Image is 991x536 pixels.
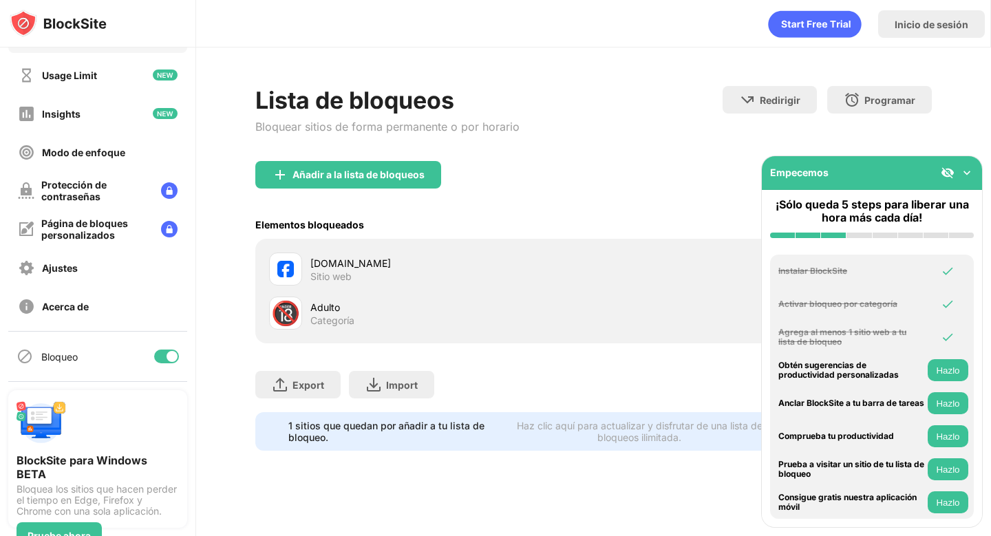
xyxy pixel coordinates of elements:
div: Import [386,379,418,391]
img: time-usage-off.svg [18,67,35,84]
img: omni-check.svg [941,330,955,344]
div: Sitio web [310,270,352,283]
div: Agrega al menos 1 sitio web a tu lista de bloqueo [778,328,924,347]
img: logo-blocksite.svg [10,10,107,37]
img: about-off.svg [18,298,35,315]
img: new-icon.svg [153,69,178,81]
div: [DOMAIN_NAME] [310,256,593,270]
img: blocking-icon.svg [17,348,33,365]
div: Añadir a la lista de bloqueos [292,169,425,180]
img: new-icon.svg [153,108,178,119]
div: Activar bloqueo por categoría [778,299,924,309]
img: lock-menu.svg [161,182,178,199]
div: 🔞 [271,299,300,328]
div: Protección de contraseñas [41,179,150,202]
div: Modo de enfoque [42,147,125,158]
img: omni-check.svg [941,297,955,311]
img: insights-off.svg [18,105,35,122]
div: Página de bloques personalizados [41,217,150,241]
div: Elementos bloqueados [255,219,364,231]
img: focus-off.svg [18,144,35,161]
button: Hazlo [928,491,968,513]
div: Acerca de [42,301,89,312]
button: Hazlo [928,392,968,414]
img: push-desktop.svg [17,398,66,448]
img: eye-not-visible.svg [941,166,955,180]
button: Hazlo [928,425,968,447]
img: customize-block-page-off.svg [18,221,34,237]
div: Export [292,379,324,391]
div: BlockSite para Windows BETA [17,453,179,481]
div: Haz clic aquí para actualizar y disfrutar de una lista de bloqueos ilimitada. [499,420,780,443]
div: Bloquear sitios de forma permanente o por horario [255,120,520,133]
div: Insights [42,108,81,120]
div: Instalar BlockSite [778,266,924,276]
div: Lista de bloqueos [255,86,520,114]
div: Empecemos [770,167,829,178]
div: Bloqueo [41,351,78,363]
div: Inicio de sesión [895,19,968,30]
div: 1 sitios que quedan por añadir a tu lista de bloqueo. [288,420,491,443]
div: Categoría [310,314,354,327]
div: Prueba a visitar un sitio de tu lista de bloqueo [778,460,924,480]
img: omni-setup-toggle.svg [960,166,974,180]
img: lock-menu.svg [161,221,178,237]
div: Comprueba tu productividad [778,431,924,441]
div: Anclar BlockSite a tu barra de tareas [778,398,924,408]
div: Usage Limit [42,69,97,81]
div: Programar [864,94,915,106]
div: Adulto [310,300,593,314]
div: Ajustes [42,262,78,274]
div: Obtén sugerencias de productividad personalizadas [778,361,924,380]
div: Redirigir [760,94,800,106]
div: animation [768,10,862,38]
img: password-protection-off.svg [18,182,34,199]
img: favicons [277,261,294,277]
div: ¡Sólo queda 5 steps para liberar una hora más cada día! [770,198,974,224]
img: settings-off.svg [18,259,35,277]
img: omni-check.svg [941,264,955,278]
div: Consigue gratis nuestra aplicación móvil [778,493,924,513]
button: Hazlo [928,359,968,381]
button: Hazlo [928,458,968,480]
div: Bloquea los sitios que hacen perder el tiempo en Edge, Firefox y Chrome con una sola aplicación. [17,484,179,517]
